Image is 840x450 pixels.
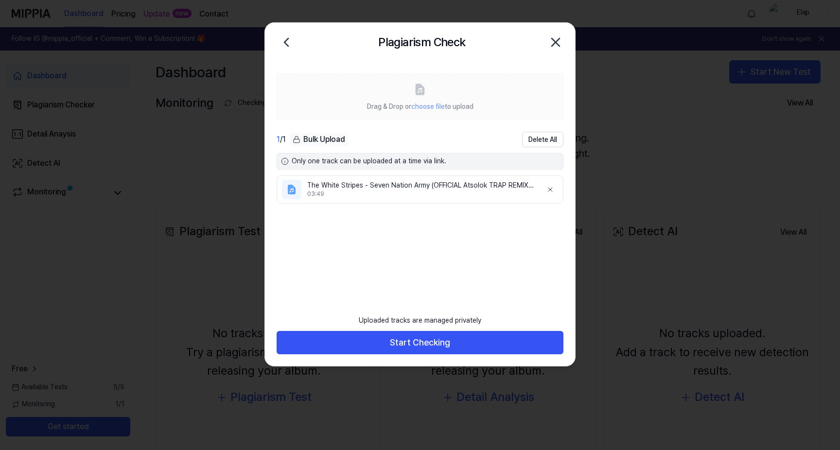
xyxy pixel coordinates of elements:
h2: Plagiarism Check [378,33,465,52]
span: 1 [277,135,280,144]
div: Bulk Upload [290,133,348,146]
div: The White Stripes - Seven Nation Army (OFFICIAL Atsolok TRAP REMIX) [Battlefield 1] [307,181,535,190]
button: Delete All [522,132,563,147]
div: 03:49 [307,190,535,198]
span: Drag & Drop or to upload [367,103,473,110]
button: Bulk Upload [290,133,348,147]
span: choose file [411,103,445,110]
div: Only one track can be uploaded at a time via link. [277,153,563,170]
div: / 1 [277,134,286,145]
button: Start Checking [277,331,563,354]
div: Uploaded tracks are managed privately [353,310,487,331]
